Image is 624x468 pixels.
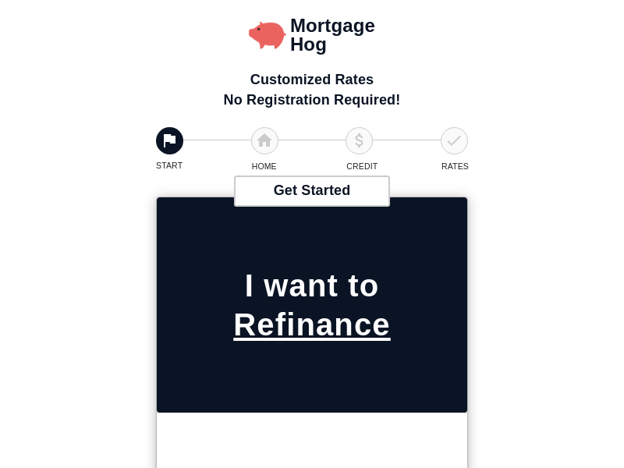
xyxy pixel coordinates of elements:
a: Explore More About this Rate Product [157,297,467,310]
span: Get Started [274,181,351,201]
a: MortgageHog LogoMortgageHog [249,16,375,54]
span: START [156,160,183,172]
span: RATES [441,161,467,172]
span: No Registration Required! [224,90,401,111]
span: HOME [252,161,278,172]
img: MortgageHog Logo [249,16,286,54]
span: Mortgage [290,16,375,35]
span: Hog [290,35,375,54]
span: CREDIT [346,161,372,172]
button: I want toRefinance [157,197,467,413]
span: I want to [245,266,380,305]
span: Customized Rates [250,70,374,90]
span: Refinance [233,305,390,344]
